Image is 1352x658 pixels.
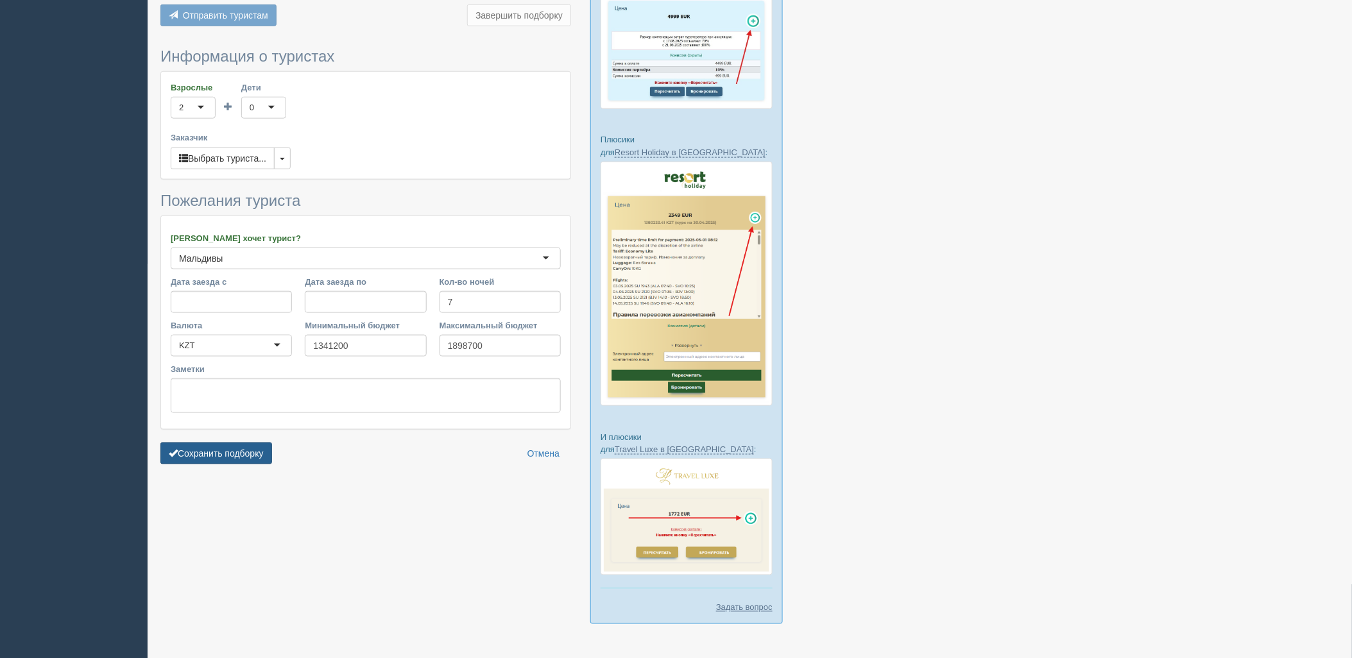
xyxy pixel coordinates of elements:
[601,133,773,158] p: Плюсики для :
[179,252,223,265] div: Мальдивы
[601,162,773,407] img: resort-holiday-%D0%BF%D1%96%D0%B4%D0%B1%D1%96%D1%80%D0%BA%D0%B0-%D1%81%D1%80%D0%BC-%D0%B4%D0%BB%D...
[716,602,773,614] a: Задать вопрос
[160,443,272,464] button: Сохранить подборку
[241,81,286,94] label: Дети
[305,276,426,288] label: Дата заезда по
[171,363,561,375] label: Заметки
[519,443,568,464] a: Отмена
[440,291,561,313] input: 7-10 или 7,10,14
[615,148,766,158] a: Resort Holiday в [GEOGRAPHIC_DATA]
[250,101,254,114] div: 0
[160,48,571,65] h3: Информация о туристах
[601,459,773,575] img: travel-luxe-%D0%BF%D0%BE%D0%B4%D0%B1%D0%BE%D1%80%D0%BA%D0%B0-%D1%81%D1%80%D0%BC-%D0%B4%D0%BB%D1%8...
[171,276,292,288] label: Дата заезда с
[615,444,754,455] a: Travel Luxe в [GEOGRAPHIC_DATA]
[440,276,561,288] label: Кол-во ночей
[160,4,277,26] button: Отправить туристам
[179,101,184,114] div: 2
[171,148,275,169] button: Выбрать туриста...
[183,10,268,21] span: Отправить туристам
[179,339,195,352] div: KZT
[171,232,561,244] label: [PERSON_NAME] хочет турист?
[440,319,561,332] label: Максимальный бюджет
[160,192,300,209] span: Пожелания туриста
[305,319,426,332] label: Минимальный бюджет
[171,81,216,94] label: Взрослые
[171,131,561,144] label: Заказчик
[601,431,773,455] p: И плюсики для :
[467,4,571,26] button: Завершить подборку
[171,319,292,332] label: Валюта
